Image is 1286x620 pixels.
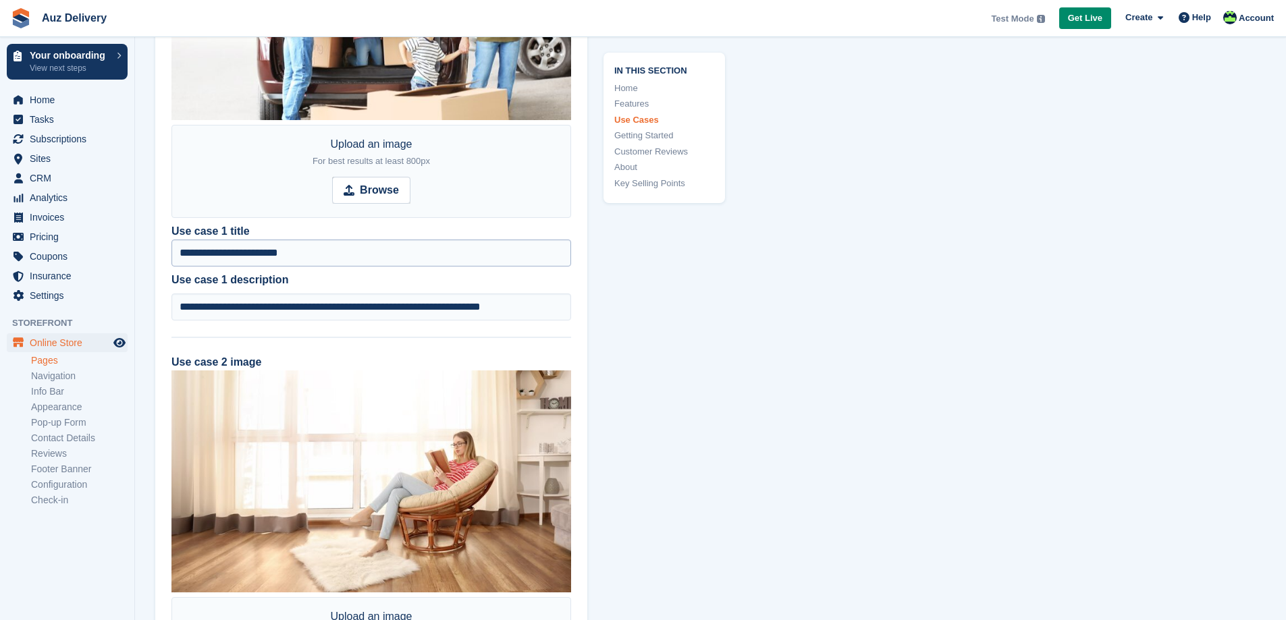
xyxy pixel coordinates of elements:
a: Check-in [31,494,128,507]
a: Pages [31,354,128,367]
a: Customer Reviews [614,145,714,159]
a: Preview store [111,335,128,351]
div: Upload an image [313,136,430,169]
a: Configuration [31,478,128,491]
a: Home [614,82,714,95]
span: Get Live [1068,11,1102,25]
a: menu [7,286,128,305]
a: menu [7,110,128,129]
label: Use case 2 image [171,356,261,368]
label: Use case 1 title [171,223,250,239]
a: Reviews [31,447,128,460]
img: Beji Obong [1223,11,1237,24]
a: menu [7,188,128,207]
a: menu [7,90,128,109]
a: menu [7,130,128,148]
a: About [614,161,714,174]
a: Appearance [31,401,128,414]
span: Create [1125,11,1152,24]
span: Account [1239,11,1274,25]
a: menu [7,266,128,285]
a: Getting Started [614,129,714,142]
span: Analytics [30,188,111,207]
span: Tasks [30,110,111,129]
p: View next steps [30,62,110,74]
span: Invoices [30,208,111,227]
img: icon-info-grey-7440780725fd019a000dd9b08b2336e03edf1995a4989e88bcd33f0948082b44.svg [1037,15,1045,23]
a: Get Live [1059,7,1111,30]
span: Insurance [30,266,111,285]
a: menu [7,169,128,188]
a: Features [614,97,714,111]
a: menu [7,247,128,266]
span: Subscriptions [30,130,111,148]
span: Test Mode [991,12,1034,26]
strong: Browse [360,182,399,198]
span: Sites [30,149,111,168]
span: In this section [614,63,714,76]
span: CRM [30,169,111,188]
a: Use Cases [614,113,714,127]
span: For best results at least 800px [313,156,430,166]
img: stora-icon-8386f47178a22dfd0bd8f6a31ec36ba5ce8667c1dd55bd0f319d3a0aa187defe.svg [11,8,31,28]
a: Footer Banner [31,463,128,476]
span: Coupons [30,247,111,266]
label: Use case 1 description [171,272,571,288]
span: Help [1192,11,1211,24]
a: Contact Details [31,432,128,445]
a: Pop-up Form [31,416,128,429]
span: Settings [30,286,111,305]
a: Auz Delivery [36,7,112,29]
span: Home [30,90,111,109]
a: menu [7,333,128,352]
span: Storefront [12,316,134,330]
a: menu [7,227,128,246]
a: Key Selling Points [614,177,714,190]
a: menu [7,149,128,168]
span: Pricing [30,227,111,246]
a: menu [7,208,128,227]
img: create-space-in-your-life.jpg [171,370,571,592]
p: Your onboarding [30,51,110,60]
span: Online Store [30,333,111,352]
input: Browse [332,177,410,204]
a: Info Bar [31,385,128,398]
a: Navigation [31,370,128,383]
a: Your onboarding View next steps [7,44,128,80]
